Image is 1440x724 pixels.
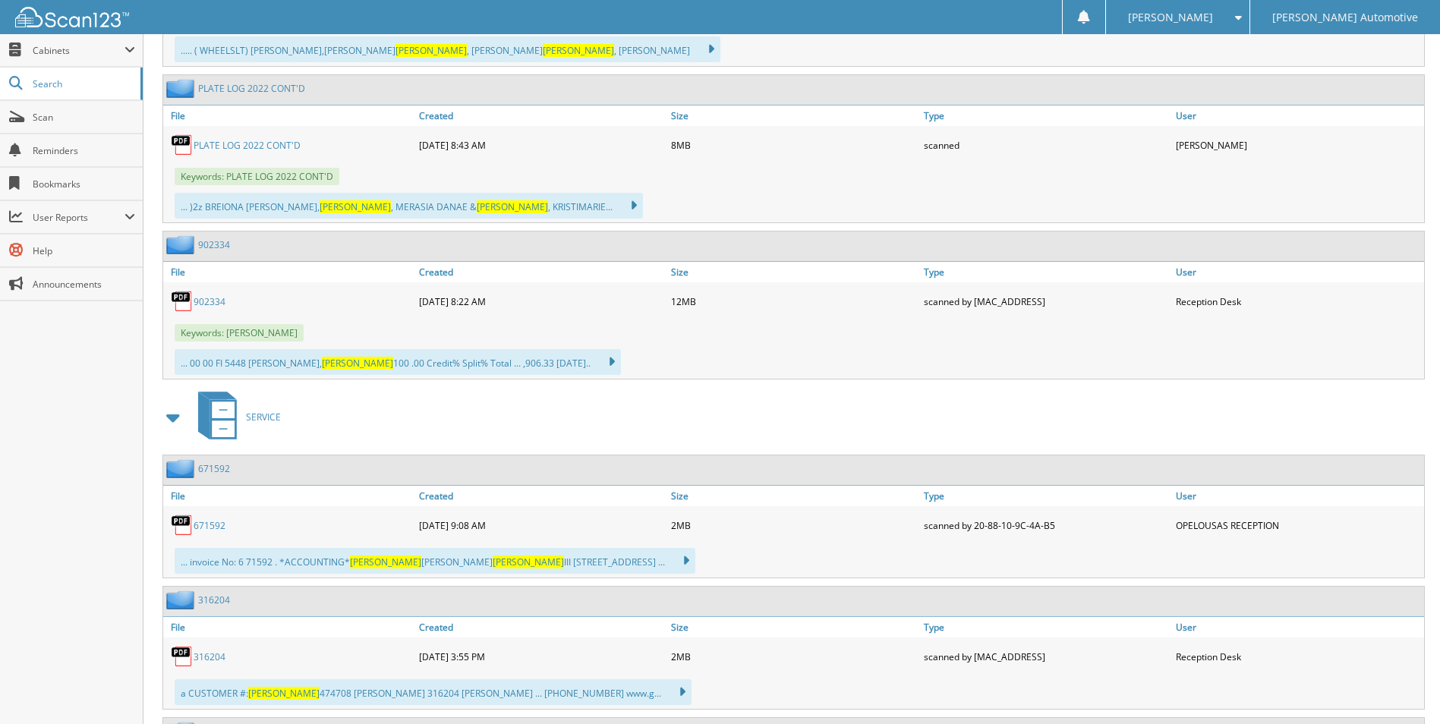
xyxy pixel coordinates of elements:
[33,111,135,124] span: Scan
[166,459,198,478] img: folder2.png
[667,286,919,316] div: 12MB
[33,77,133,90] span: Search
[667,105,919,126] a: Size
[920,262,1172,282] a: Type
[395,44,467,57] span: [PERSON_NAME]
[33,144,135,157] span: Reminders
[1172,105,1424,126] a: User
[194,650,225,663] a: 316204
[194,139,301,152] a: PLATE LOG 2022 CONT'D
[33,278,135,291] span: Announcements
[1128,13,1213,22] span: [PERSON_NAME]
[194,295,225,308] a: 902334
[1172,510,1424,540] div: OPELOUSAS RECEPTION
[189,387,281,447] a: SERVICE
[33,211,124,224] span: User Reports
[171,514,194,537] img: PDF.png
[163,105,415,126] a: File
[920,105,1172,126] a: Type
[175,548,695,574] div: ... invoice No: 6 71592 . *ACCOUNTING* [PERSON_NAME] III [STREET_ADDRESS] ...
[350,556,421,568] span: [PERSON_NAME]
[194,519,225,532] a: 671592
[198,82,305,95] a: PLATE LOG 2022 CONT'D
[415,617,667,637] a: Created
[198,238,230,251] a: 902334
[920,286,1172,316] div: scanned by [MAC_ADDRESS]
[415,105,667,126] a: Created
[920,510,1172,540] div: scanned by 20-88-10-9C-4A-B5
[175,349,621,375] div: ... 00 00 FI 5448 [PERSON_NAME], 100 .00 Credit% Split% Total ... ,906.33 [DATE]..
[1364,651,1440,724] iframe: Chat Widget
[1172,617,1424,637] a: User
[163,486,415,506] a: File
[175,324,304,342] span: Keywords: [PERSON_NAME]
[166,79,198,98] img: folder2.png
[33,244,135,257] span: Help
[415,286,667,316] div: [DATE] 8:22 AM
[415,486,667,506] a: Created
[33,44,124,57] span: Cabinets
[198,462,230,475] a: 671592
[171,645,194,668] img: PDF.png
[175,193,643,219] div: ... )2z BREIONA [PERSON_NAME], , MERASIA DANAE & , KRISTIMARIE...
[175,36,720,62] div: ..... ( WHEELSLT) [PERSON_NAME],[PERSON_NAME] , [PERSON_NAME] , [PERSON_NAME]
[667,641,919,672] div: 2MB
[667,130,919,160] div: 8MB
[163,617,415,637] a: File
[163,262,415,282] a: File
[920,617,1172,637] a: Type
[1172,286,1424,316] div: Reception Desk
[1172,641,1424,672] div: Reception Desk
[246,411,281,423] span: SERVICE
[667,486,919,506] a: Size
[415,510,667,540] div: [DATE] 9:08 AM
[667,510,919,540] div: 2MB
[33,178,135,190] span: Bookmarks
[1172,130,1424,160] div: [PERSON_NAME]
[415,641,667,672] div: [DATE] 3:55 PM
[415,130,667,160] div: [DATE] 8:43 AM
[920,486,1172,506] a: Type
[171,290,194,313] img: PDF.png
[15,7,129,27] img: scan123-logo-white.svg
[1172,486,1424,506] a: User
[543,44,614,57] span: [PERSON_NAME]
[920,641,1172,672] div: scanned by [MAC_ADDRESS]
[166,235,198,254] img: folder2.png
[415,262,667,282] a: Created
[920,130,1172,160] div: scanned
[667,262,919,282] a: Size
[1172,262,1424,282] a: User
[320,200,391,213] span: [PERSON_NAME]
[667,617,919,637] a: Size
[166,590,198,609] img: folder2.png
[198,593,230,606] a: 316204
[477,200,548,213] span: [PERSON_NAME]
[171,134,194,156] img: PDF.png
[175,168,339,185] span: Keywords: PLATE LOG 2022 CONT'D
[1272,13,1418,22] span: [PERSON_NAME] Automotive
[322,357,393,370] span: [PERSON_NAME]
[248,687,320,700] span: [PERSON_NAME]
[175,679,692,705] div: a CUSTOMER #: 474708 [PERSON_NAME] 316204 [PERSON_NAME] ... [PHONE_NUMBER] www.g...
[493,556,564,568] span: [PERSON_NAME]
